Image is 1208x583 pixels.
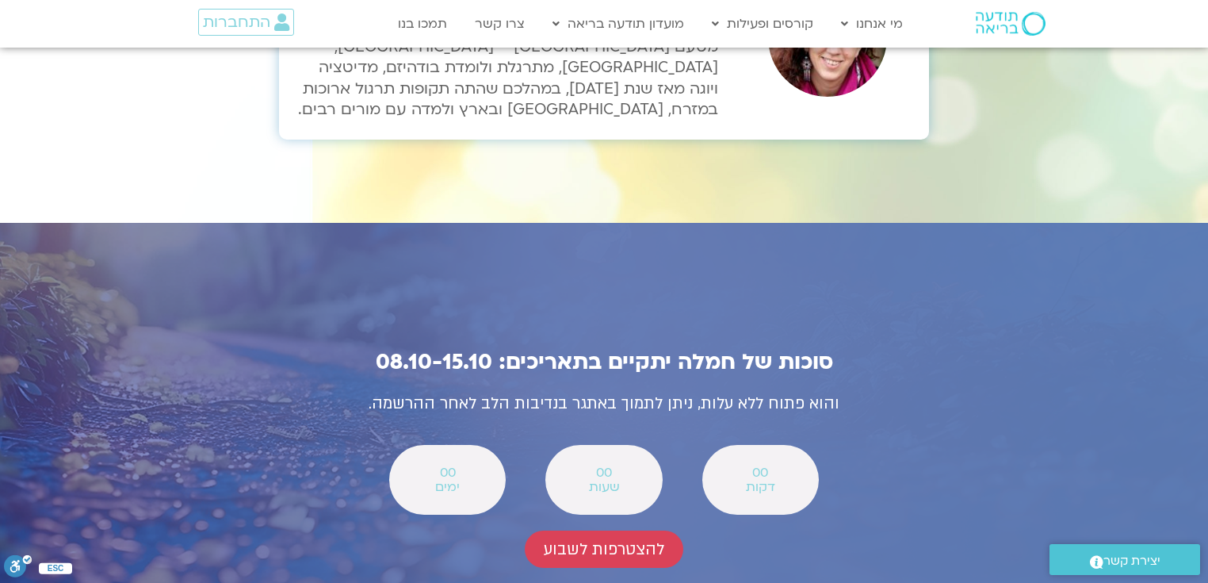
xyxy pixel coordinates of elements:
[410,466,485,480] span: 00
[1103,550,1160,572] span: יצירת קשר
[976,12,1046,36] img: תודעה בריאה
[198,9,294,36] a: התחברות
[410,480,485,494] span: ימים
[544,540,664,558] span: להצטרפות לשבוע
[1049,544,1200,575] a: יצירת קשר
[566,480,641,494] span: שעות
[255,390,953,418] p: והוא פתוח ללא עלות, ניתן לתמוך באתגר בנדיבות הלב לאחר ההרשמה.
[723,466,798,480] span: 00
[545,9,692,39] a: מועדון תודעה בריאה
[203,13,270,31] span: התחברות
[723,480,798,494] span: דקות
[255,350,953,374] h2: סוכות של חמלה יתקיים בתאריכים: 08.10-15.10
[390,9,455,39] a: תמכו בנו
[566,466,641,480] span: 00
[833,9,911,39] a: מי אנחנו
[467,9,533,39] a: צרו קשר
[704,9,821,39] a: קורסים ופעילות
[525,531,683,568] a: להצטרפות לשבוע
